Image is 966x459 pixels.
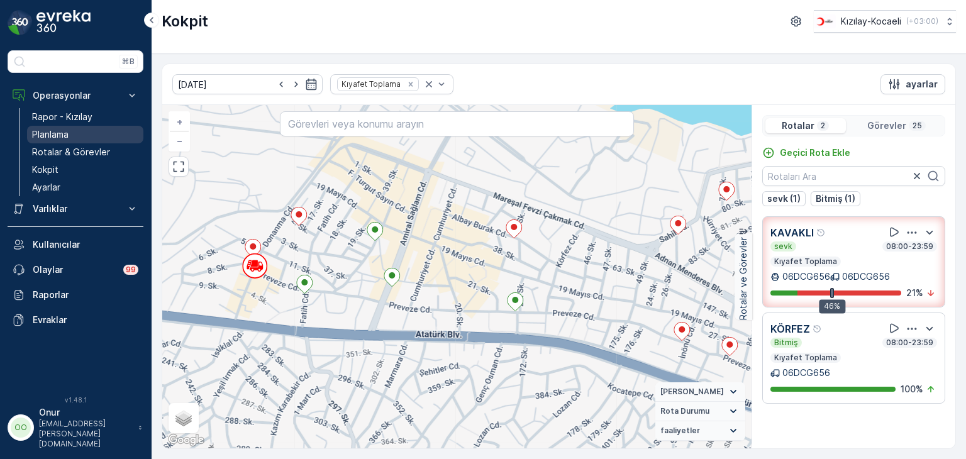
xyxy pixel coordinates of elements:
[782,119,814,132] p: Rotalar
[762,147,850,159] a: Geçici Rota Ekle
[770,321,810,336] p: KÖRFEZ
[780,147,850,159] p: Geçici Rota Ekle
[33,289,138,301] p: Raporlar
[404,79,418,89] div: Remove Kıyafet Toplama
[280,111,633,136] input: Görevleri veya konumu arayın
[33,314,138,326] p: Evraklar
[816,228,826,238] div: Yardım Araç İkonu
[33,238,138,251] p: Kullanıcılar
[8,406,143,449] button: OOOnur[EMAIL_ADDRESS][PERSON_NAME][DOMAIN_NAME]
[170,404,197,432] a: Layers
[655,382,745,402] summary: [PERSON_NAME]
[27,179,143,196] a: Ayarlar
[165,432,207,448] a: Bu bölgeyi Google Haritalar'da açın (yeni pencerede açılır)
[33,263,116,276] p: Olaylar
[8,307,143,333] a: Evraklar
[811,191,860,206] button: Bitmiş (1)
[170,113,189,131] a: Yakınlaştır
[165,432,207,448] img: Google
[655,421,745,441] summary: faaliyetler
[737,237,750,320] p: Rotalar ve Görevler
[842,270,890,283] p: 06DCG656
[8,83,143,108] button: Operasyonlar
[8,257,143,282] a: Olaylar99
[39,406,132,419] p: Onur
[32,163,58,176] p: Kokpit
[655,402,745,421] summary: Rota Durumu
[773,353,838,363] p: Kıyafet Toplama
[11,418,31,438] div: OO
[660,387,724,397] span: [PERSON_NAME]
[177,135,183,146] span: −
[762,166,945,186] input: Rotaları Ara
[770,225,814,240] p: KAVAKLI
[885,241,935,252] p: 08:00-23:59
[762,191,806,206] button: sevk (1)
[885,338,935,348] p: 08:00-23:59
[8,10,33,35] img: logo
[816,192,855,205] p: Bitmiş (1)
[867,119,906,132] p: Görevler
[126,265,136,275] p: 99
[813,324,823,334] div: Yardım Araç İkonu
[33,202,118,215] p: Varlıklar
[773,338,799,348] p: Bitmiş
[177,116,182,127] span: +
[782,367,830,379] p: 06DCG656
[172,74,323,94] input: dd/mm/yyyy
[906,16,938,26] p: ( +03:00 )
[338,78,402,90] div: Kıyafet Toplama
[814,14,836,28] img: k%C4%B1z%C4%B1lay_0jL9uU1.png
[911,121,923,131] p: 25
[8,396,143,404] span: v 1.48.1
[32,146,110,158] p: Rotalar & Görevler
[170,131,189,150] a: Uzaklaştır
[27,143,143,161] a: Rotalar & Görevler
[32,111,92,123] p: Rapor - Kızılay
[819,121,826,131] p: 2
[841,15,901,28] p: Kızılay-Kocaeli
[39,419,132,449] p: [EMAIL_ADDRESS][PERSON_NAME][DOMAIN_NAME]
[8,196,143,221] button: Varlıklar
[773,241,794,252] p: sevk
[767,192,801,205] p: sevk (1)
[122,57,135,67] p: ⌘B
[906,78,938,91] p: ayarlar
[27,108,143,126] a: Rapor - Kızılay
[27,161,143,179] a: Kokpit
[8,232,143,257] a: Kullanıcılar
[901,383,923,395] p: 100 %
[880,74,945,94] button: ayarlar
[660,406,709,416] span: Rota Durumu
[36,10,91,35] img: logo_dark-DEwI_e13.png
[8,282,143,307] a: Raporlar
[782,270,830,283] p: 06DCG656
[773,257,838,267] p: Kıyafet Toplama
[33,89,118,102] p: Operasyonlar
[27,126,143,143] a: Planlama
[660,426,700,436] span: faaliyetler
[819,299,845,313] div: 46%
[906,287,923,299] p: 21 %
[32,181,60,194] p: Ayarlar
[162,11,208,31] p: Kokpit
[32,128,69,141] p: Planlama
[814,10,956,33] button: Kızılay-Kocaeli(+03:00)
